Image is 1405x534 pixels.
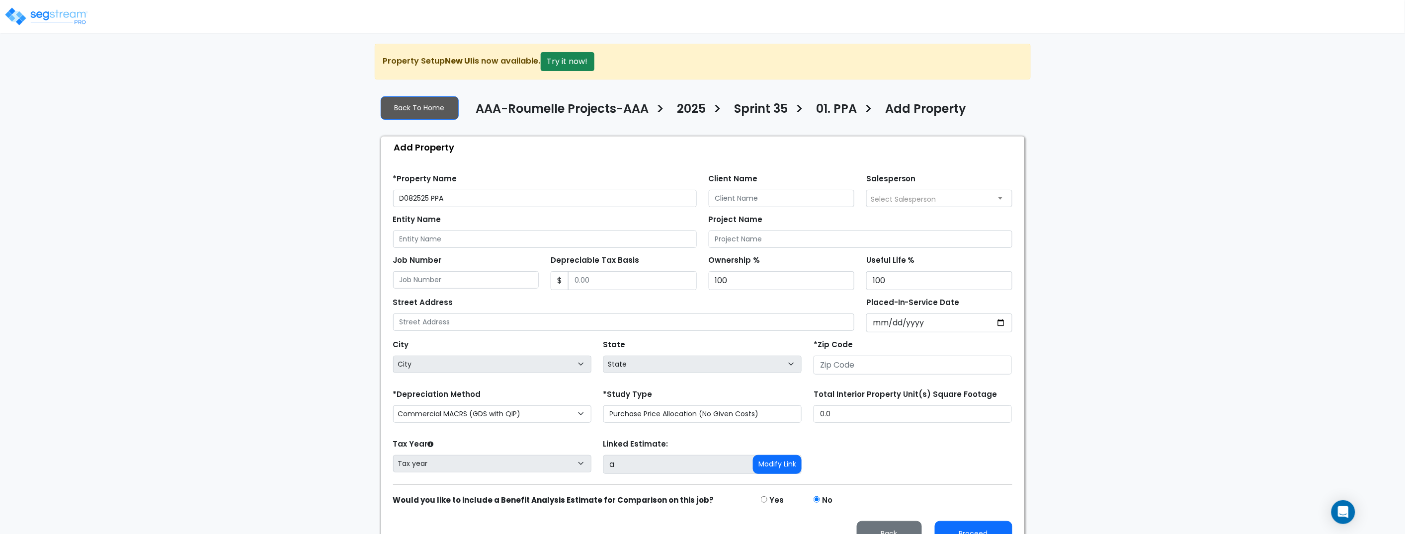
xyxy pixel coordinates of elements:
label: Total Interior Property Unit(s) Square Footage [814,389,997,400]
label: Job Number [393,255,442,266]
label: City [393,339,409,351]
div: Property Setup is now available. [375,44,1031,79]
label: Client Name [709,173,758,185]
a: Sprint 35 [727,102,788,123]
label: Tax Year [393,439,434,450]
input: Ownership % [709,271,855,290]
div: Open Intercom Messenger [1331,500,1355,524]
label: *Depreciation Method [393,389,481,400]
input: Entity Name [393,230,697,248]
h3: > [714,101,722,120]
input: Project Name [709,230,1012,248]
label: Yes [769,495,784,506]
label: Useful Life % [866,255,915,266]
input: Useful Life % [866,271,1012,290]
input: 0.00 [568,271,697,290]
label: Linked Estimate: [603,439,668,450]
h3: > [865,101,873,120]
span: Select Salesperson [871,194,936,204]
a: 2025 [670,102,706,123]
input: Street Address [393,313,855,331]
h4: Sprint 35 [735,102,788,119]
label: State [603,339,626,351]
label: Depreciable Tax Basis [551,255,639,266]
h3: > [796,101,804,120]
label: *Study Type [603,389,653,400]
a: AAA-Roumelle Projects-AAA [469,102,649,123]
h4: Add Property [886,102,967,119]
input: Job Number [393,271,539,289]
h4: AAA-Roumelle Projects-AAA [476,102,649,119]
label: *Property Name [393,173,457,185]
strong: New UI [445,55,473,67]
label: Ownership % [709,255,760,266]
h4: 01. PPA [817,102,857,119]
h3: > [657,101,665,120]
div: Add Property [386,137,1024,158]
label: Salesperson [866,173,916,185]
label: *Zip Code [814,339,853,351]
input: Client Name [709,190,855,207]
a: 01. PPA [809,102,857,123]
input: Zip Code [814,356,1012,375]
strong: Would you like to include a Benefit Analysis Estimate for Comparison on this job? [393,495,714,505]
span: $ [551,271,569,290]
label: No [822,495,832,506]
input: Property Name [393,190,697,207]
h4: 2025 [677,102,706,119]
img: logo_pro_r.png [4,6,88,26]
button: Modify Link [753,455,802,474]
label: Street Address [393,297,453,308]
input: total square foot [814,405,1012,423]
label: Entity Name [393,214,441,226]
label: Project Name [709,214,763,226]
button: Try it now! [541,52,594,71]
a: Add Property [878,102,967,123]
a: Back To Home [381,96,459,120]
label: Placed-In-Service Date [866,297,960,308]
